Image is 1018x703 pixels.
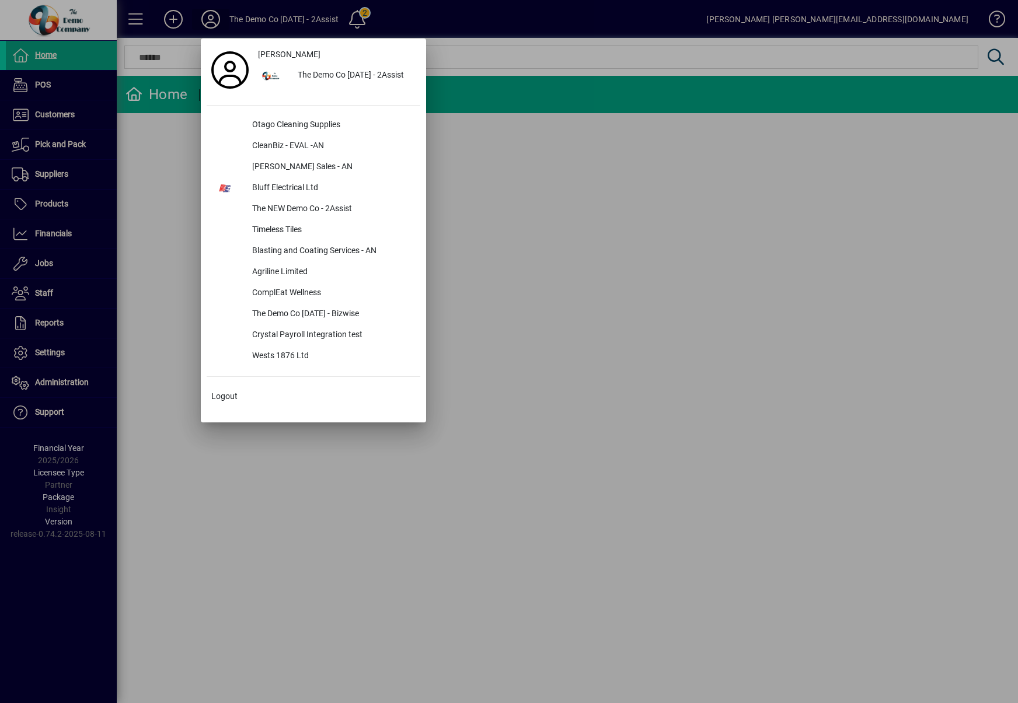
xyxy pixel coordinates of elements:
button: Blasting and Coating Services - AN [207,241,420,262]
a: [PERSON_NAME] [253,44,420,65]
div: Bluff Electrical Ltd [243,178,420,199]
button: CleanBiz - EVAL -AN [207,136,420,157]
button: The Demo Co [DATE] - 2Assist [253,65,420,86]
div: CleanBiz - EVAL -AN [243,136,420,157]
button: Bluff Electrical Ltd [207,178,420,199]
div: [PERSON_NAME] Sales - AN [243,157,420,178]
button: The NEW Demo Co - 2Assist [207,199,420,220]
div: Wests 1876 Ltd [243,346,420,367]
div: Agriline Limited [243,262,420,283]
button: [PERSON_NAME] Sales - AN [207,157,420,178]
div: Timeless Tiles [243,220,420,241]
div: The Demo Co [DATE] - 2Assist [288,65,420,86]
button: Wests 1876 Ltd [207,346,420,367]
div: The NEW Demo Co - 2Assist [243,199,420,220]
button: ComplEat Wellness [207,283,420,304]
div: Crystal Payroll Integration test [243,325,420,346]
div: Otago Cleaning Supplies [243,115,420,136]
button: The Demo Co [DATE] - Bizwise [207,304,420,325]
button: Otago Cleaning Supplies [207,115,420,136]
div: The Demo Co [DATE] - Bizwise [243,304,420,325]
button: Agriline Limited [207,262,420,283]
div: ComplEat Wellness [243,283,420,304]
div: Blasting and Coating Services - AN [243,241,420,262]
span: Logout [211,390,238,403]
button: Logout [207,386,420,407]
a: Profile [207,60,253,81]
button: Crystal Payroll Integration test [207,325,420,346]
span: [PERSON_NAME] [258,48,320,61]
button: Timeless Tiles [207,220,420,241]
